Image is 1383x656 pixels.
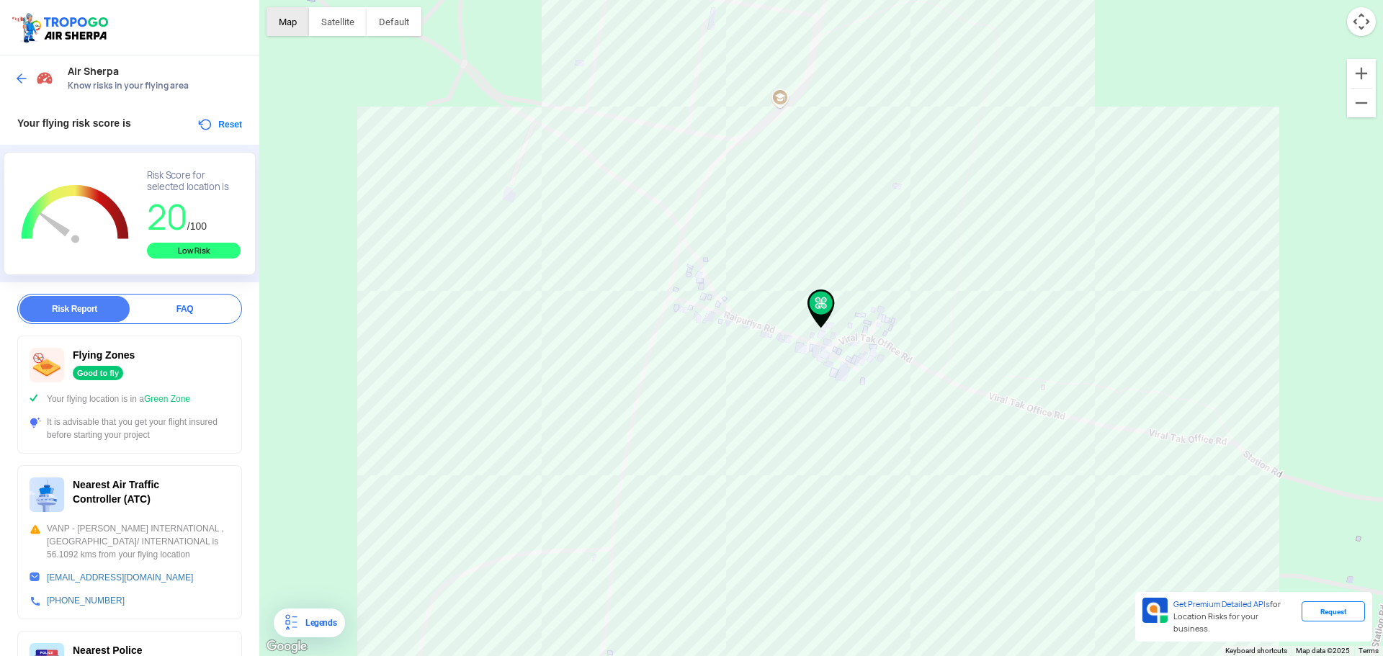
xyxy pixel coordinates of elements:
[1142,598,1168,623] img: Premium APIs
[267,7,309,36] button: Show street map
[1359,647,1379,655] a: Terms
[1296,647,1350,655] span: Map data ©2025
[300,614,336,632] div: Legends
[1225,646,1287,656] button: Keyboard shortcuts
[282,614,300,632] img: Legends
[147,170,241,193] div: Risk Score for selected location is
[1173,599,1270,609] span: Get Premium Detailed APIs
[30,522,230,561] div: VANP - [PERSON_NAME] INTERNATIONAL , [GEOGRAPHIC_DATA]/ INTERNATIONAL is 56.1092 kms from your fl...
[73,349,135,361] span: Flying Zones
[19,296,130,322] div: Risk Report
[147,243,241,259] div: Low Risk
[144,394,190,404] span: Green Zone
[30,415,230,441] div: It is advisable that you get your flight insured before starting your project
[11,11,113,44] img: ic_tgdronemaps.svg
[68,80,245,91] span: Know risks in your flying area
[68,66,245,77] span: Air Sherpa
[309,7,367,36] button: Show satellite imagery
[1347,59,1376,88] button: Zoom in
[30,392,230,405] div: Your flying location is in a
[73,479,159,505] span: Nearest Air Traffic Controller (ATC)
[197,116,242,133] button: Reset
[36,69,53,86] img: Risk Scores
[14,71,29,86] img: ic_arrow_back_blue.svg
[147,194,187,240] span: 20
[263,637,310,656] img: Google
[47,572,193,583] a: [EMAIL_ADDRESS][DOMAIN_NAME]
[1347,89,1376,117] button: Zoom out
[187,220,207,232] span: /100
[1302,601,1365,621] div: Request
[1347,7,1376,36] button: Map camera controls
[17,117,131,129] span: Your flying risk score is
[15,170,135,260] g: Chart
[1168,598,1302,636] div: for Location Risks for your business.
[73,366,123,380] div: Good to fly
[263,637,310,656] a: Open this area in Google Maps (opens a new window)
[30,477,64,512] img: ic_atc.svg
[30,348,64,382] img: ic_nofly.svg
[130,296,240,322] div: FAQ
[47,596,125,606] a: [PHONE_NUMBER]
